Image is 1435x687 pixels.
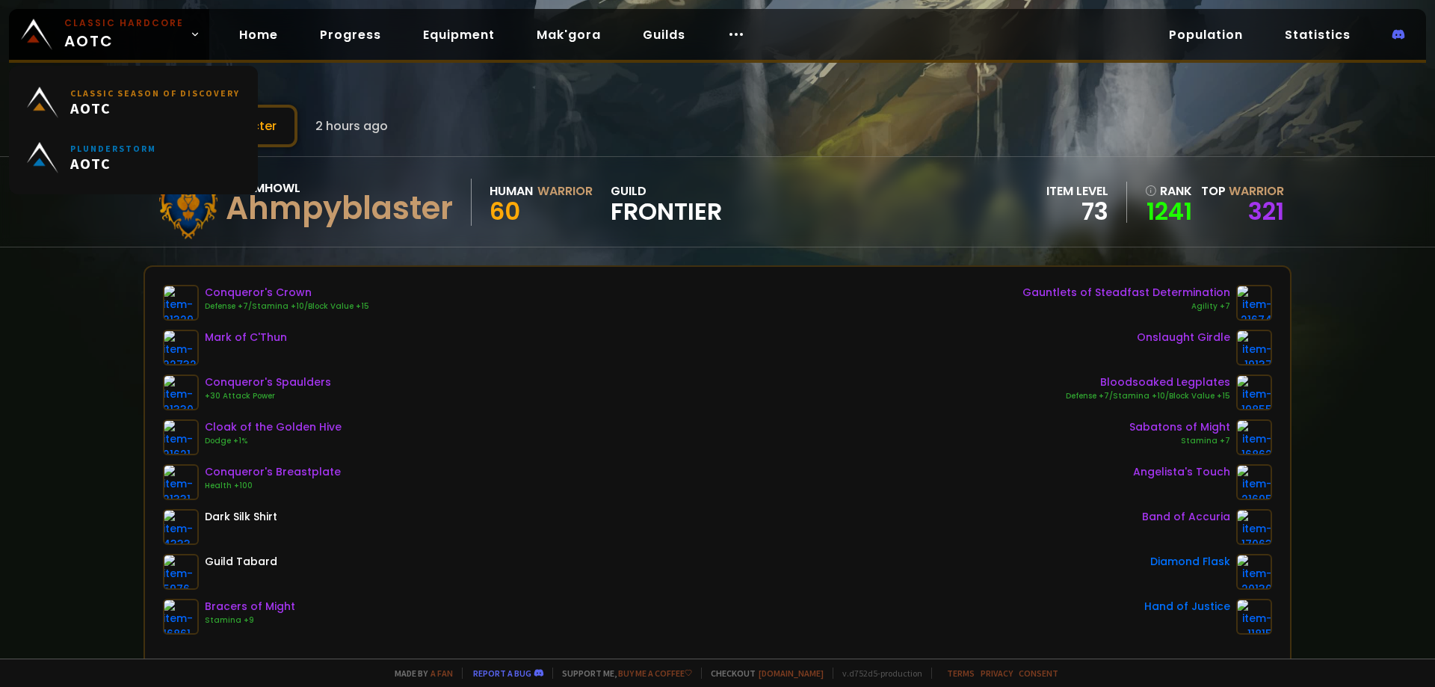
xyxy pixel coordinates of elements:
div: item level [1046,182,1108,200]
div: Doomhowl [226,179,453,197]
div: Sabatons of Might [1129,419,1230,435]
img: item-19137 [1236,330,1272,366]
a: Privacy [981,668,1013,679]
div: Health +100 [205,480,341,492]
div: Defense +7/Stamina +10/Block Value +15 [205,301,369,312]
a: PlunderstormAOTC [18,130,249,185]
div: Ahmpyblaster [226,197,453,220]
a: Progress [308,19,393,50]
a: Report a bug [473,668,531,679]
img: item-16861 [163,599,199,635]
div: Diamond Flask [1150,554,1230,570]
span: AOTC [70,99,240,117]
img: item-5976 [163,554,199,590]
div: Dodge +1% [205,435,342,447]
a: Mak'gora [525,19,613,50]
a: 1241 [1145,200,1192,223]
span: Checkout [701,668,824,679]
img: item-11815 [1236,599,1272,635]
div: Human [490,182,533,200]
img: item-19855 [1236,375,1272,410]
img: item-16862 [1236,419,1272,455]
div: Bloodsoaked Legplates [1066,375,1230,390]
div: Conqueror's Spaulders [205,375,331,390]
a: Terms [947,668,975,679]
div: Angelista's Touch [1133,464,1230,480]
div: Stamina +7 [1129,435,1230,447]
span: AOTC [70,154,156,173]
div: 73 [1046,200,1108,223]
span: Support me, [552,668,692,679]
div: Mark of C'Thun [205,330,287,345]
div: +30 Attack Power [205,390,331,402]
span: 60 [490,194,520,228]
a: Equipment [411,19,507,50]
img: item-21674 [1236,285,1272,321]
a: Home [227,19,290,50]
img: item-21331 [163,464,199,500]
div: Top [1201,182,1284,200]
div: Warrior [537,182,593,200]
img: item-4333 [163,509,199,545]
span: Made by [386,668,453,679]
a: Population [1157,19,1255,50]
img: item-21330 [163,375,199,410]
a: a fan [430,668,453,679]
img: item-17063 [1236,509,1272,545]
span: AOTC [64,16,184,52]
small: Plunderstorm [70,143,156,154]
small: Classic Hardcore [64,16,184,30]
div: Hand of Justice [1144,599,1230,614]
div: Conqueror's Breastplate [205,464,341,480]
a: 321 [1248,194,1284,228]
div: rank [1145,182,1192,200]
div: Band of Accuria [1142,509,1230,525]
a: [DOMAIN_NAME] [759,668,824,679]
span: v. d752d5 - production [833,668,922,679]
div: Bracers of Might [205,599,295,614]
span: Warrior [1229,182,1284,200]
div: Conqueror's Crown [205,285,369,301]
img: item-21329 [163,285,199,321]
img: item-21621 [163,419,199,455]
img: item-20130 [1236,554,1272,590]
a: Classic HardcoreAOTC [9,9,209,60]
a: Statistics [1273,19,1363,50]
a: Consent [1019,668,1058,679]
div: Stamina +9 [205,614,295,626]
a: Buy me a coffee [618,668,692,679]
a: Classic Season of DiscoveryAOTC [18,75,249,130]
span: Frontier [611,200,722,223]
img: item-22732 [163,330,199,366]
span: 2 hours ago [315,117,388,135]
div: Defense +7/Stamina +10/Block Value +15 [1066,390,1230,402]
div: Gauntlets of Steadfast Determination [1022,285,1230,301]
div: Agility +7 [1022,301,1230,312]
img: item-21695 [1236,464,1272,500]
div: Dark Silk Shirt [205,509,277,525]
a: Guilds [631,19,697,50]
small: Classic Season of Discovery [70,87,240,99]
div: Cloak of the Golden Hive [205,419,342,435]
div: Onslaught Girdle [1137,330,1230,345]
div: Guild Tabard [205,554,277,570]
div: guild [611,182,722,223]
